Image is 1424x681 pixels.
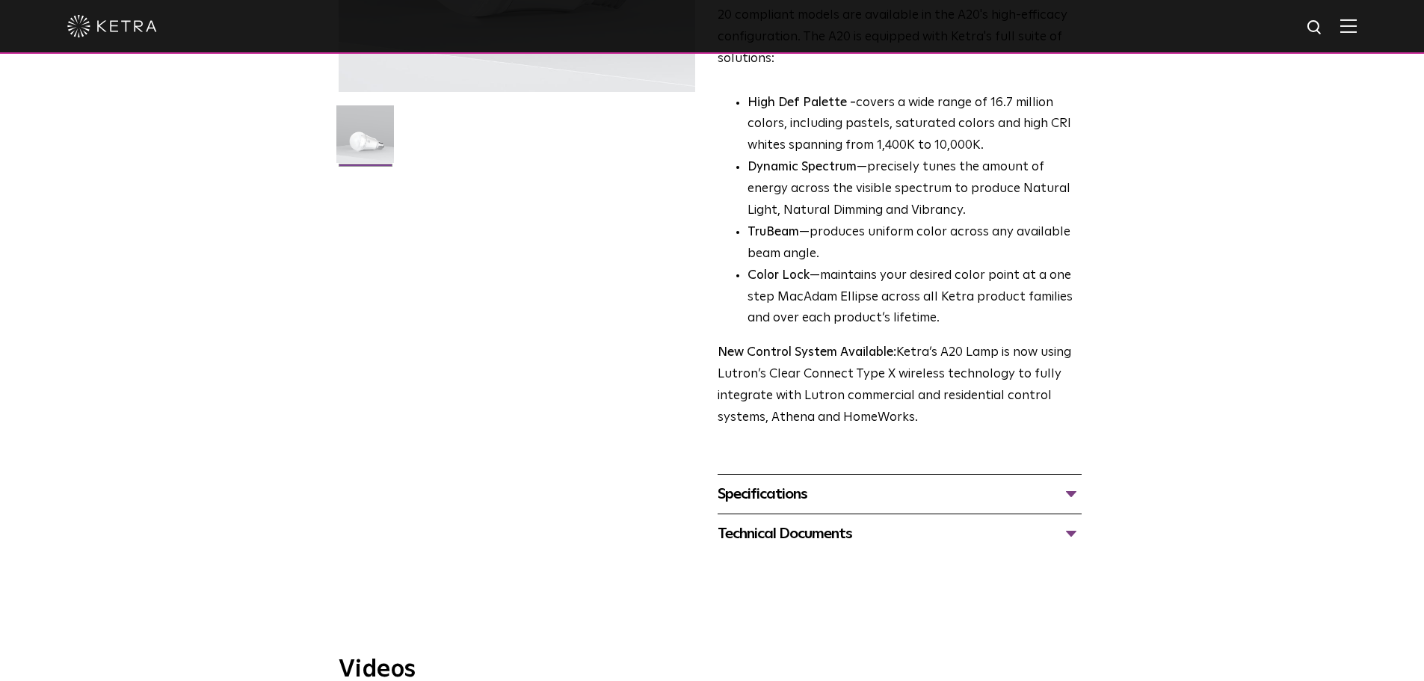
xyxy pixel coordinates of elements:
div: Specifications [718,482,1082,506]
strong: High Def Palette - [748,96,856,109]
img: A20-Lamp-2021-Web-Square [336,105,394,174]
img: Hamburger%20Nav.svg [1340,19,1357,33]
strong: New Control System Available: [718,346,896,359]
img: search icon [1306,19,1325,37]
p: covers a wide range of 16.7 million colors, including pastels, saturated colors and high CRI whit... [748,93,1082,158]
strong: Dynamic Spectrum [748,161,857,173]
p: Ketra’s A20 Lamp is now using Lutron’s Clear Connect Type X wireless technology to fully integrat... [718,342,1082,429]
li: —maintains your desired color point at a one step MacAdam Ellipse across all Ketra product famili... [748,265,1082,330]
img: ketra-logo-2019-white [67,15,157,37]
li: —precisely tunes the amount of energy across the visible spectrum to produce Natural Light, Natur... [748,157,1082,222]
li: —produces uniform color across any available beam angle. [748,222,1082,265]
strong: Color Lock [748,269,810,282]
strong: TruBeam [748,226,799,238]
div: Technical Documents [718,522,1082,546]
